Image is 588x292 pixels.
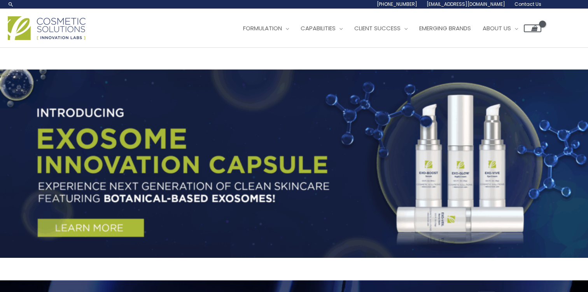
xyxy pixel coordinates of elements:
[419,24,471,32] span: Emerging Brands
[514,1,541,7] span: Contact Us
[301,24,336,32] span: Capabilities
[8,16,86,40] img: Cosmetic Solutions Logo
[477,17,524,40] a: About Us
[377,1,417,7] span: [PHONE_NUMBER]
[483,24,511,32] span: About Us
[348,17,413,40] a: Client Success
[427,1,505,7] span: [EMAIL_ADDRESS][DOMAIN_NAME]
[295,17,348,40] a: Capabilities
[237,17,295,40] a: Formulation
[354,24,401,32] span: Client Success
[231,17,541,40] nav: Site Navigation
[243,24,282,32] span: Formulation
[524,24,541,32] a: View Shopping Cart, empty
[413,17,477,40] a: Emerging Brands
[8,1,14,7] a: Search icon link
